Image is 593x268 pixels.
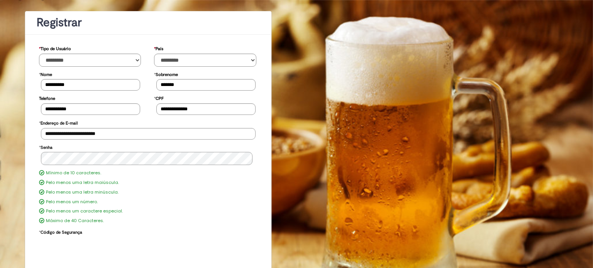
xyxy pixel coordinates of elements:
label: Pelo menos um número. [46,199,98,205]
label: Código de Segurança [39,226,82,237]
label: Senha [39,141,53,152]
label: Mínimo de 10 caracteres. [46,170,101,176]
label: País [154,42,163,54]
h1: Registrar [37,16,260,29]
label: Pelo menos uma letra minúscula. [46,189,119,196]
label: Pelo menos uma letra maiúscula. [46,180,119,186]
label: CPF [154,92,164,103]
label: Máximo de 40 Caracteres. [46,218,104,224]
label: Nome [39,68,52,79]
iframe: reCAPTCHA [41,237,158,267]
label: Sobrenome [154,68,178,79]
label: Endereço de E-mail [39,117,78,128]
label: Tipo de Usuário [39,42,71,54]
label: Pelo menos um caractere especial. [46,208,123,214]
label: Telefone [39,92,55,103]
